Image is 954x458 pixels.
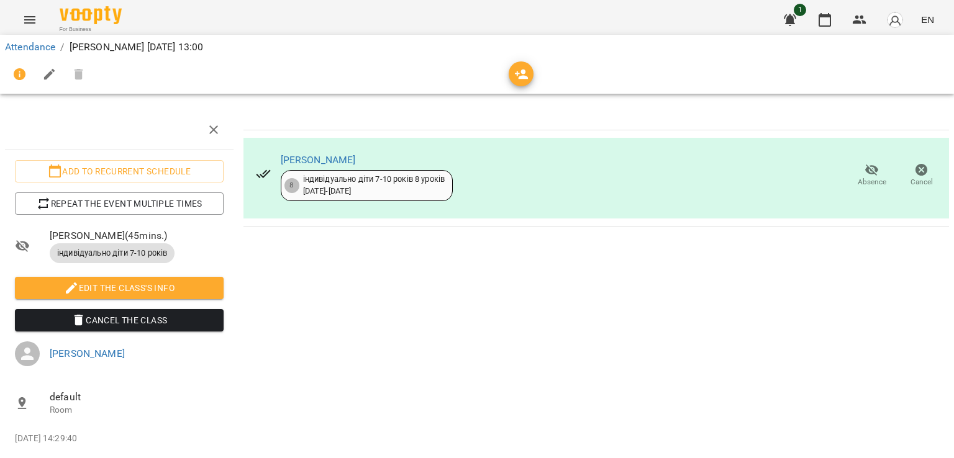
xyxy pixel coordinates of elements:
span: [PERSON_NAME] ( 45 mins. ) [50,228,224,243]
button: Repeat the event multiple times [15,192,224,215]
span: Repeat the event multiple times [25,196,214,211]
button: Edit the class's Info [15,277,224,299]
button: Cancel [897,158,947,193]
p: [DATE] 14:29:40 [15,433,224,445]
span: EN [921,13,934,26]
a: [PERSON_NAME] [50,348,125,359]
img: Voopty Logo [60,6,122,24]
span: For Business [60,25,122,34]
button: Add to recurrent schedule [15,160,224,182]
button: Absence [847,158,897,193]
span: 1 [794,4,806,16]
span: індивідуально діти 7-10 років [50,248,175,259]
img: avatar_s.png [886,11,904,29]
li: / [60,40,64,55]
span: Absence [858,177,886,187]
nav: breadcrumb [5,40,949,55]
div: 8 [284,178,299,193]
button: EN [916,8,939,31]
div: індивідуально діти 7-10 років 8 уроків [DATE] - [DATE] [303,174,445,197]
span: Edit the class's Info [25,281,214,295]
button: Cancel the class [15,309,224,331]
button: Menu [15,5,45,35]
span: Cancel [911,177,933,187]
span: Cancel the class [25,313,214,328]
p: Room [50,404,224,416]
span: default [50,390,224,405]
a: Attendance [5,41,55,53]
a: [PERSON_NAME] [281,154,356,166]
p: [PERSON_NAME] [DATE] 13:00 [70,40,204,55]
span: Add to recurrent schedule [25,164,214,179]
